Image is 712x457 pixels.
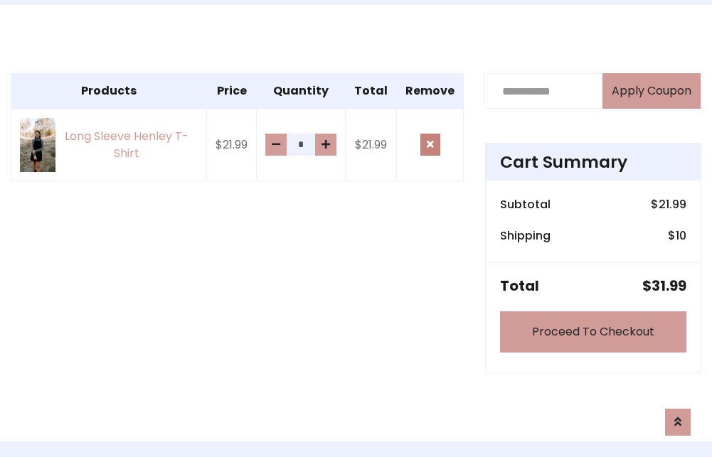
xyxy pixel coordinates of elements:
h5: $ [642,277,686,294]
th: Total [346,74,397,109]
a: Proceed To Checkout [500,311,686,353]
a: Long Sleeve Henley T-Shirt [20,118,198,171]
th: Price [207,74,257,109]
th: Quantity [257,74,346,109]
th: Products [11,74,207,109]
h6: Shipping [500,229,551,242]
td: $21.99 [346,109,397,181]
h5: Total [500,277,539,294]
span: 21.99 [659,196,686,213]
h4: Cart Summary [500,152,686,172]
button: Apply Coupon [602,73,701,109]
span: 10 [676,227,686,244]
td: $21.99 [207,109,257,181]
th: Remove [397,74,464,109]
h6: $ [668,229,686,242]
h6: $ [651,198,686,211]
h6: Subtotal [500,198,551,211]
span: 31.99 [652,276,686,296]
